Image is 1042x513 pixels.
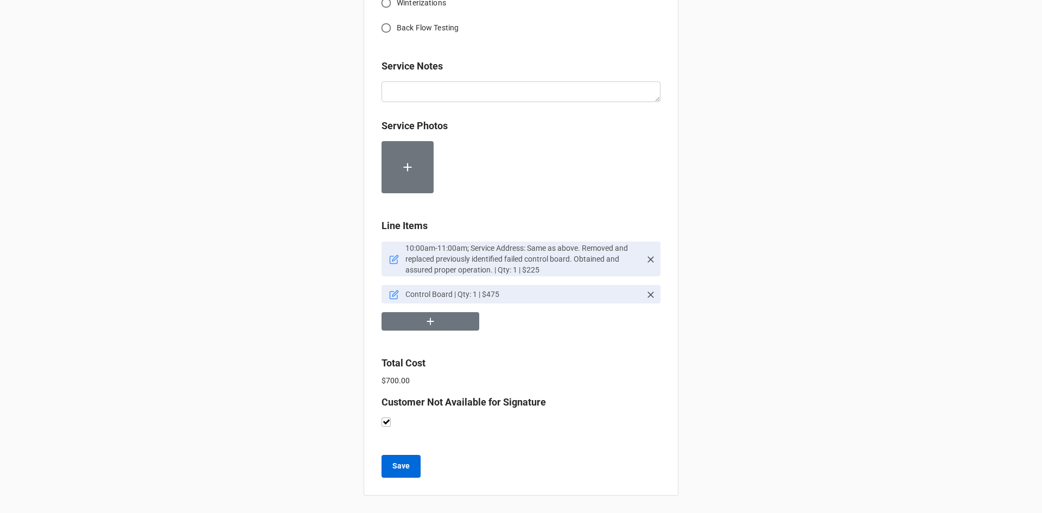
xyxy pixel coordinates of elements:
button: Save [382,455,421,478]
label: Service Notes [382,59,443,74]
label: Line Items [382,218,428,233]
p: 10:00am-11:00am; Service Address: Same as above. Removed and replaced previously identified faile... [405,243,641,275]
b: Save [392,460,410,472]
span: Back Flow Testing [397,22,459,34]
b: Total Cost [382,357,425,369]
label: Customer Not Available for Signature [382,395,546,410]
p: Control Board | Qty: 1 | $475 [405,289,641,300]
p: $700.00 [382,375,660,386]
label: Service Photos [382,118,448,134]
